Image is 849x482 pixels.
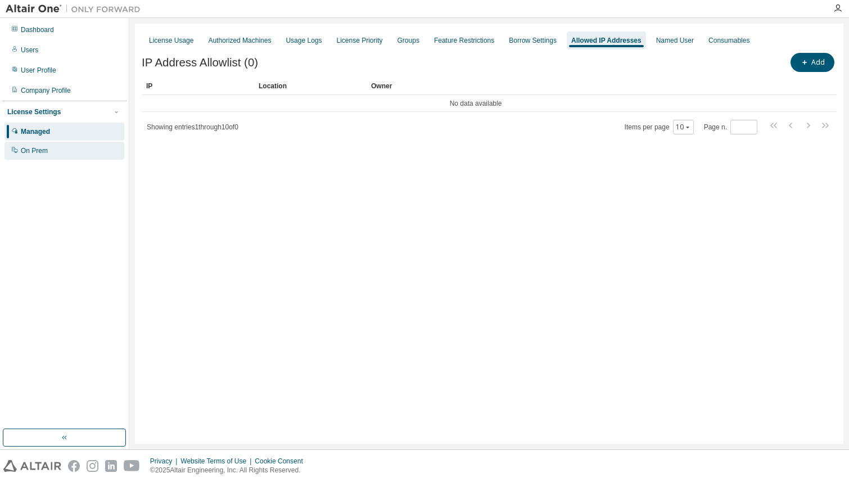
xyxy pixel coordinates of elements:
[21,66,56,75] div: User Profile
[704,120,757,134] span: Page n.
[68,460,80,472] img: facebook.svg
[150,457,180,466] div: Privacy
[147,123,238,131] span: Showing entries 1 through 10 of 0
[21,146,48,155] div: On Prem
[791,53,834,72] button: Add
[21,86,71,95] div: Company Profile
[676,123,691,132] button: 10
[21,46,38,55] div: Users
[255,457,309,466] div: Cookie Consent
[21,25,54,34] div: Dashboard
[208,36,271,45] div: Authorized Machines
[371,77,805,95] div: Owner
[87,460,98,472] img: instagram.svg
[142,56,258,69] span: IP Address Allowlist (0)
[149,36,193,45] div: License Usage
[509,36,557,45] div: Borrow Settings
[337,36,383,45] div: License Priority
[146,77,250,95] div: IP
[6,3,146,15] img: Altair One
[571,36,642,45] div: Allowed IP Addresses
[708,36,749,45] div: Consumables
[625,120,694,134] span: Items per page
[150,466,310,475] p: © 2025 Altair Engineering, Inc. All Rights Reserved.
[286,36,322,45] div: Usage Logs
[21,127,50,136] div: Managed
[142,95,810,112] td: No data available
[259,77,362,95] div: Location
[434,36,494,45] div: Feature Restrictions
[180,457,255,466] div: Website Terms of Use
[105,460,117,472] img: linkedin.svg
[398,36,419,45] div: Groups
[656,36,694,45] div: Named User
[3,460,61,472] img: altair_logo.svg
[7,107,61,116] div: License Settings
[124,460,140,472] img: youtube.svg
